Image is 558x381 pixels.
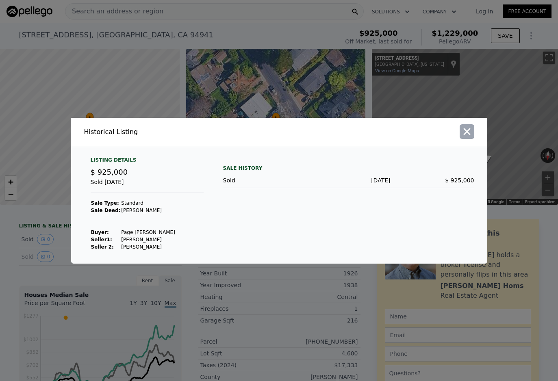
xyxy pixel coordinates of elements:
div: Historical Listing [84,127,276,137]
div: Sold [223,176,307,184]
div: Listing Details [91,157,204,167]
td: [PERSON_NAME] [121,243,176,251]
strong: Seller 2: [91,244,114,250]
div: Sold [DATE] [91,178,204,193]
strong: Sale Type: [91,200,119,206]
td: [PERSON_NAME] [121,207,176,214]
span: $ 925,000 [91,168,128,176]
div: [DATE] [307,176,391,184]
strong: Buyer : [91,229,109,235]
td: Page [PERSON_NAME] [121,229,176,236]
strong: Sale Deed: [91,208,121,213]
td: [PERSON_NAME] [121,236,176,243]
span: $ 925,000 [445,177,474,184]
strong: Seller 1 : [91,237,112,242]
div: Sale History [223,163,474,173]
td: Standard [121,199,176,207]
